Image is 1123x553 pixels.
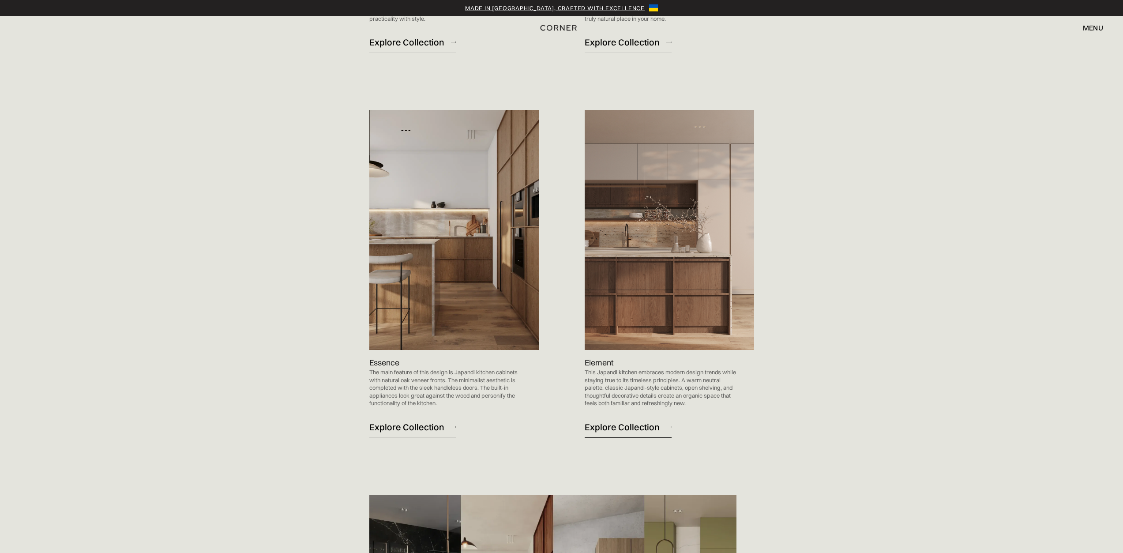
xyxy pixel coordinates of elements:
[1074,20,1103,35] div: menu
[585,421,660,433] div: Explore Collection
[585,416,672,438] a: Explore Collection
[369,421,444,433] div: Explore Collection
[1083,24,1103,31] div: menu
[369,369,521,407] p: The main feature of this design is Japandi kitchen cabinets with natural oak veneer fronts. The m...
[520,22,603,34] a: home
[465,4,645,12] a: Made in [GEOGRAPHIC_DATA], crafted with excellence
[585,369,736,407] p: This Japandi kitchen embraces modern design trends while staying true to its timeless principles....
[369,416,456,438] a: Explore Collection
[585,357,613,369] p: Element
[369,357,399,369] p: Essence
